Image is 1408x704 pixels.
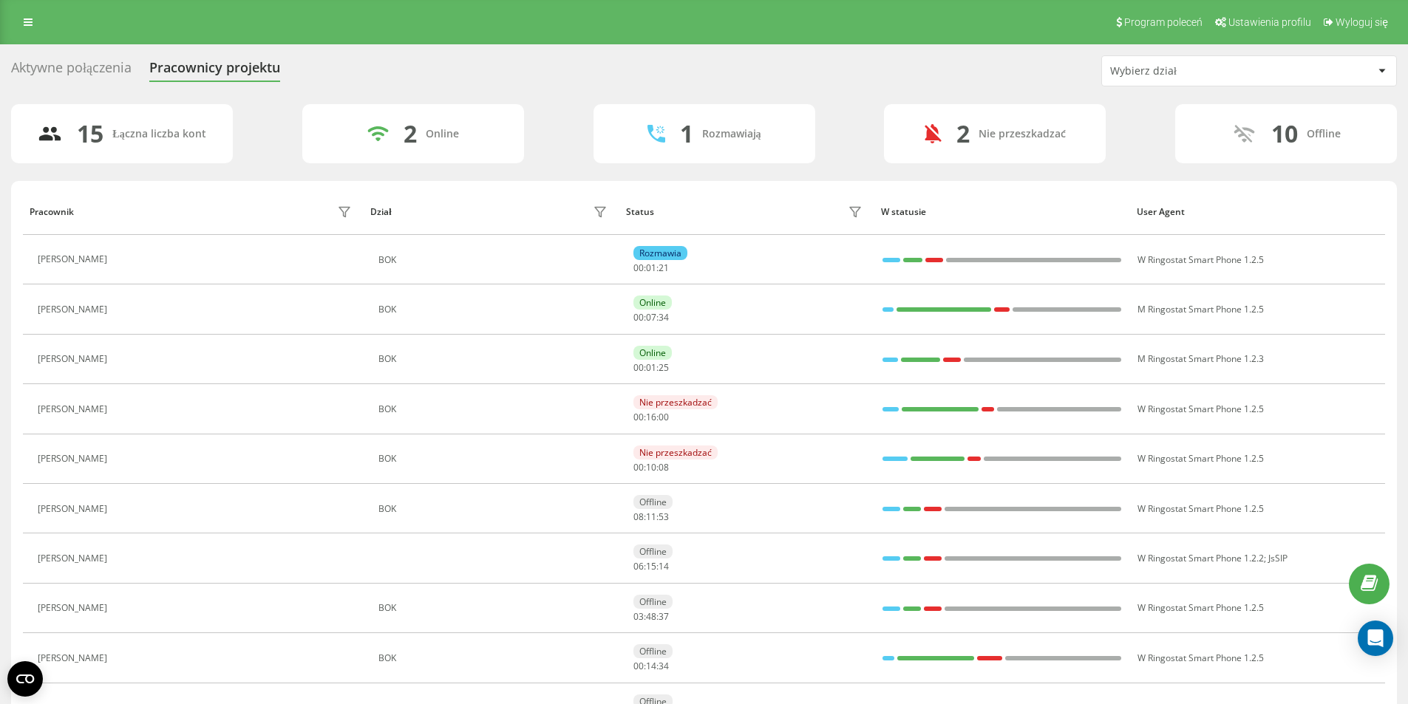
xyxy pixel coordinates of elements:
span: W Ringostat Smart Phone 1.2.2 [1137,552,1264,564]
div: : : [633,561,669,572]
div: BOK [378,404,611,414]
div: : : [633,512,669,522]
span: 37 [659,610,669,623]
span: W Ringostat Smart Phone 1.2.5 [1137,403,1264,415]
div: [PERSON_NAME] [38,254,111,264]
div: : : [633,661,669,671]
span: 21 [659,262,669,274]
span: 16 [646,411,656,423]
span: W Ringostat Smart Phone 1.2.5 [1137,601,1264,614]
div: Wybierz dział [1110,65,1287,78]
div: Rozmawia [633,246,687,260]
div: Pracownik [30,207,74,217]
button: Open CMP widget [7,661,43,697]
div: 1 [680,120,693,148]
div: Online [633,346,672,360]
div: [PERSON_NAME] [38,454,111,464]
div: Offline [1307,128,1341,140]
div: BOK [378,304,611,315]
div: Status [626,207,654,217]
span: Ustawienia profilu [1228,16,1311,28]
div: : : [633,312,669,323]
div: Nie przeszkadzać [633,395,718,409]
span: Program poleceń [1124,16,1203,28]
span: 15 [646,560,656,573]
div: Łączna liczba kont [112,128,205,140]
span: 25 [659,361,669,374]
div: 15 [77,120,103,148]
span: 00 [633,411,644,423]
div: [PERSON_NAME] [38,553,111,564]
div: [PERSON_NAME] [38,354,111,364]
div: [PERSON_NAME] [38,304,111,315]
div: [PERSON_NAME] [38,404,111,414]
span: 01 [646,361,656,374]
div: BOK [378,354,611,364]
span: W Ringostat Smart Phone 1.2.5 [1137,253,1264,266]
div: Online [633,295,672,310]
div: : : [633,263,669,273]
span: 00 [633,262,644,274]
div: Online [426,128,459,140]
div: Offline [633,595,673,609]
span: 06 [633,560,644,573]
span: M Ringostat Smart Phone 1.2.5 [1137,303,1264,315]
span: M Ringostat Smart Phone 1.2.3 [1137,352,1264,365]
div: Open Intercom Messenger [1358,621,1393,656]
span: 00 [633,660,644,672]
span: Wyloguj się [1336,16,1388,28]
span: 53 [659,510,669,523]
div: BOK [378,255,611,265]
div: BOK [378,504,611,514]
div: : : [633,462,669,473]
span: 03 [633,610,644,623]
div: 10 [1271,120,1298,148]
div: W statusie [881,207,1123,217]
span: 48 [646,610,656,623]
div: : : [633,612,669,622]
div: Nie przeszkadzać [979,128,1066,140]
span: W Ringostat Smart Phone 1.2.5 [1137,452,1264,465]
div: : : [633,363,669,373]
div: Rozmawiają [702,128,761,140]
div: Offline [633,644,673,658]
span: 01 [646,262,656,274]
span: 11 [646,510,656,523]
span: 00 [633,361,644,374]
div: Nie przeszkadzać [633,445,718,459]
div: Dział [370,207,391,217]
div: Offline [633,495,673,509]
span: W Ringostat Smart Phone 1.2.5 [1137,502,1264,515]
div: BOK [378,653,611,663]
span: 14 [646,660,656,672]
span: 00 [659,411,669,423]
span: 34 [659,311,669,324]
span: JsSIP [1268,552,1288,564]
span: 34 [659,660,669,672]
div: 2 [404,120,417,148]
span: 00 [633,311,644,324]
div: BOK [378,603,611,613]
span: 00 [633,461,644,474]
div: Offline [633,544,673,558]
div: : : [633,412,669,423]
span: 14 [659,560,669,573]
div: Aktywne połączenia [11,60,132,83]
span: W Ringostat Smart Phone 1.2.5 [1137,652,1264,664]
span: 07 [646,311,656,324]
div: User Agent [1137,207,1378,217]
span: 08 [633,510,644,523]
div: [PERSON_NAME] [38,653,111,663]
div: [PERSON_NAME] [38,603,111,613]
span: 10 [646,461,656,474]
span: 08 [659,461,669,474]
div: Pracownicy projektu [149,60,280,83]
div: BOK [378,454,611,464]
div: 2 [956,120,970,148]
div: [PERSON_NAME] [38,504,111,514]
